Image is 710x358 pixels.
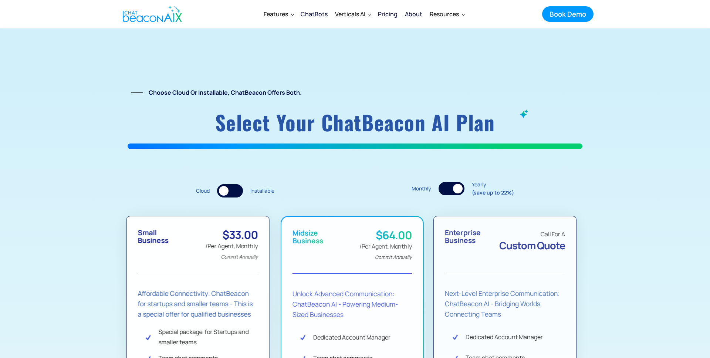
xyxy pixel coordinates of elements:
img: Dropdown [462,13,465,16]
a: Pricing [374,5,401,23]
span: Custom Quote [499,239,565,252]
div: Affordable Connectivity: ChatBeacon for startups and smaller teams - This is a special offer for ... [138,288,258,319]
div: /Per Agent, Monthly [205,241,258,262]
div: Dedicated Account Manager [313,332,390,342]
div: About [405,9,422,19]
div: Book Demo [550,9,586,19]
em: Commit Annually [221,253,258,260]
div: Resources [426,5,468,23]
strong: (save up to 22%) [472,189,514,196]
div: $33.00 [205,229,258,241]
div: Dedicated Account Manager [466,332,543,342]
h1: Select your ChatBeacon AI plan [128,112,582,132]
div: ChatBots [301,9,328,19]
em: Commit Annually [375,254,412,260]
strong: Choose Cloud or Installable, ChatBeacon offers both. [149,88,302,97]
img: Line [131,92,143,93]
div: Cloud [196,187,210,195]
a: Book Demo [542,6,594,22]
div: Resources [430,9,459,19]
div: Verticals AI [335,9,365,19]
div: Features [264,9,288,19]
div: Midsize Business [293,229,323,245]
div: Features [260,5,297,23]
div: Installable [250,187,274,195]
a: home [116,1,186,27]
div: Enterprise Business [445,229,481,244]
div: /Per Agent, Monthly [359,241,412,262]
div: Monthly [412,185,431,193]
div: Yearly [472,180,514,196]
img: Check [452,333,458,340]
img: Dropdown [291,13,294,16]
div: Next-Level Enterprise Communication: ChatBeacon AI - Bridging Worlds, Connecting Teams [445,288,565,319]
div: $64.00 [359,229,412,241]
div: Call For A [499,229,565,239]
div: Verticals AI [331,5,374,23]
div: Pricing [378,9,398,19]
strong: Unlock Advanced Communication: ChatBeacon AI - Powering Medium-Sized Businesses [293,289,398,319]
img: Check [145,334,151,341]
img: ChatBeacon AI [519,109,529,119]
img: Check [300,334,306,341]
div: Small Business [138,229,168,244]
a: ChatBots [297,4,331,24]
a: About [401,4,426,24]
div: Special package for Startups and smaller teams [158,327,258,347]
img: Dropdown [368,13,371,16]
